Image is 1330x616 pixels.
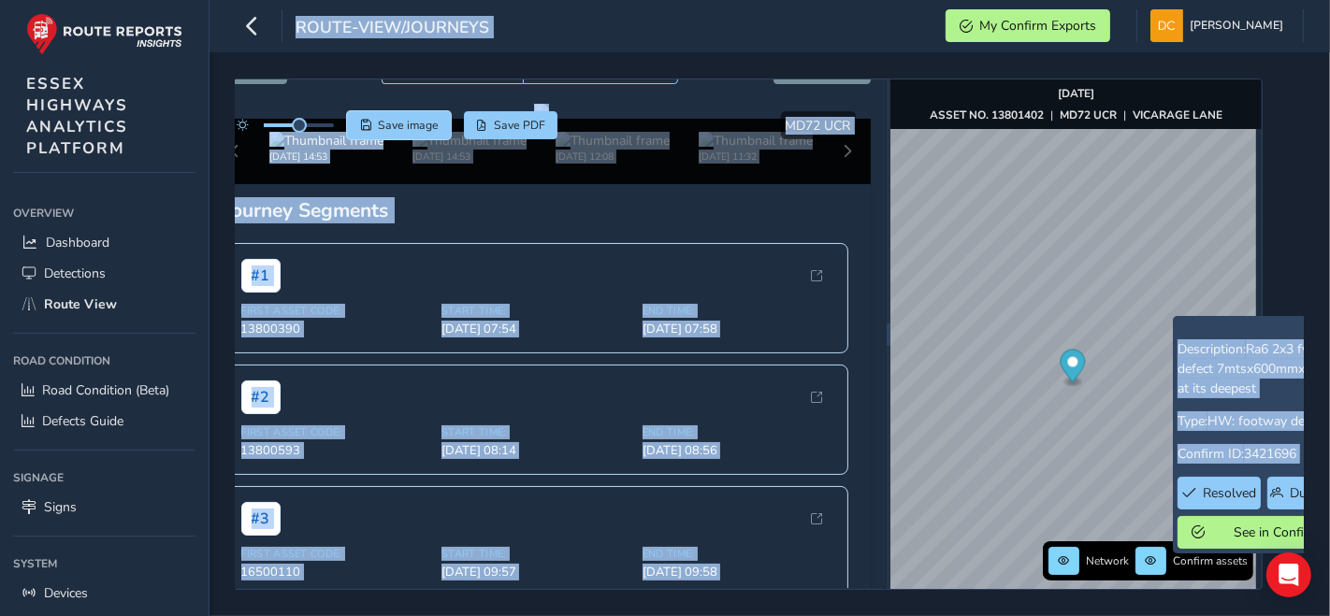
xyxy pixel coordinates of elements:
img: Thumbnail frame [556,132,670,150]
div: Road Condition [13,347,195,375]
span: End Time: [643,425,832,439]
span: Route View [44,295,117,313]
div: | | [930,107,1222,122]
a: Detections [13,258,195,289]
span: Devices [44,584,88,602]
a: Road Condition (Beta) [13,375,195,406]
button: Save [347,111,451,139]
span: 13800593 [241,442,431,459]
strong: VICARAGE LANE [1133,107,1222,122]
button: [PERSON_NAME] [1150,9,1290,42]
div: Open Intercom Messenger [1266,552,1311,597]
span: [DATE] 07:58 [643,321,832,337]
strong: [DATE] [1058,86,1094,101]
span: Network [1086,553,1129,568]
img: Thumbnail frame [699,132,813,150]
div: System [13,550,195,578]
span: [DATE] 08:56 [643,442,832,459]
span: route-view/journeys [296,16,489,42]
span: [PERSON_NAME] [1190,9,1283,42]
span: Start Time: [441,425,631,439]
span: My Confirm Exports [979,17,1096,35]
div: Journey Segments [225,197,858,223]
a: Signs [13,492,195,523]
div: Overview [13,199,195,227]
span: First Asset Code: [241,547,431,561]
span: First Asset Code: [241,425,431,439]
span: First Asset Code: [241,304,431,318]
span: [DATE] 08:14 [441,442,631,459]
span: HW: footway defect [1207,412,1326,430]
span: [DATE] 09:58 [643,564,832,580]
button: Resolved [1178,477,1261,509]
span: End Time: [643,304,832,318]
a: Defects Guide [13,406,195,437]
a: Devices [13,578,195,609]
span: [DATE] 09:57 [441,564,631,580]
div: [DATE] 11:32 [699,150,813,164]
a: Route View [13,289,195,320]
img: Thumbnail frame [412,132,527,150]
strong: MD72 UCR [1060,107,1117,122]
div: [DATE] 14:53 [269,150,383,164]
span: Confirm assets [1173,553,1248,568]
button: My Confirm Exports [946,9,1110,42]
span: Detections [44,265,106,282]
div: [DATE] 12:08 [556,150,670,164]
span: 13800390 [241,321,431,337]
span: Start Time: [441,304,631,318]
span: Defects Guide [42,412,123,430]
span: # 2 [241,380,281,414]
span: MD72 UCR [786,117,851,135]
img: rr logo [26,13,182,55]
span: 16500110 [241,564,431,580]
span: Road Condition (Beta) [42,381,169,399]
div: Map marker [1061,350,1086,388]
span: Start Time: [441,547,631,561]
strong: ASSET NO. 13801402 [930,107,1044,122]
span: [DATE] 07:54 [441,321,631,337]
span: End Time: [643,547,832,561]
span: Dashboard [46,234,109,251]
div: [DATE] 14:53 [412,150,527,164]
span: Save image [378,118,439,133]
span: Save PDF [494,118,545,133]
button: PDF [464,111,558,139]
img: Thumbnail frame [269,132,383,150]
img: diamond-layout [1150,9,1183,42]
span: Signs [44,498,77,516]
span: # 1 [241,259,281,293]
div: Signage [13,464,195,492]
span: Resolved [1203,484,1256,502]
span: ESSEX HIGHWAYS ANALYTICS PLATFORM [26,73,128,159]
a: Dashboard [13,227,195,258]
span: # 3 [241,502,281,536]
span: 3421696 [1244,445,1296,463]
